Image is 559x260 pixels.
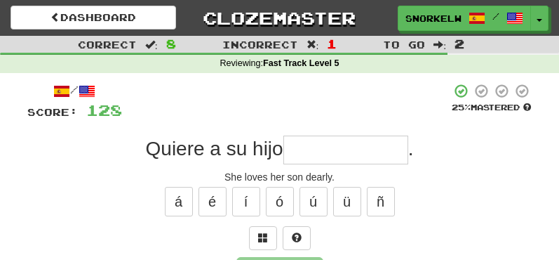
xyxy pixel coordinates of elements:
[27,106,78,118] span: Score:
[27,170,532,184] div: She loves her son dearly.
[145,39,158,49] span: :
[367,187,395,216] button: ñ
[454,37,464,51] span: 2
[433,39,446,49] span: :
[86,101,122,119] span: 128
[197,6,363,30] a: Clozemaster
[198,187,227,216] button: é
[405,12,462,25] span: SnorkelWaster
[266,187,294,216] button: ó
[398,6,531,31] a: SnorkelWaster /
[451,102,532,113] div: Mastered
[166,37,176,51] span: 8
[232,187,260,216] button: í
[146,138,283,160] span: Quiere a su hijo
[333,187,361,216] button: ü
[78,39,137,51] span: Correct
[408,138,414,160] span: .
[299,187,328,216] button: ú
[165,187,193,216] button: á
[383,39,425,51] span: To go
[263,58,339,68] strong: Fast Track Level 5
[27,83,122,100] div: /
[492,11,499,21] span: /
[327,37,337,51] span: 1
[307,39,319,49] span: :
[283,226,311,250] button: Single letter hint - you only get 1 per sentence and score half the points! alt+h
[11,6,176,30] a: Dashboard
[452,103,471,112] span: 25 %
[222,39,298,51] span: Incorrect
[249,226,277,250] button: Switch sentence to multiple choice alt+p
